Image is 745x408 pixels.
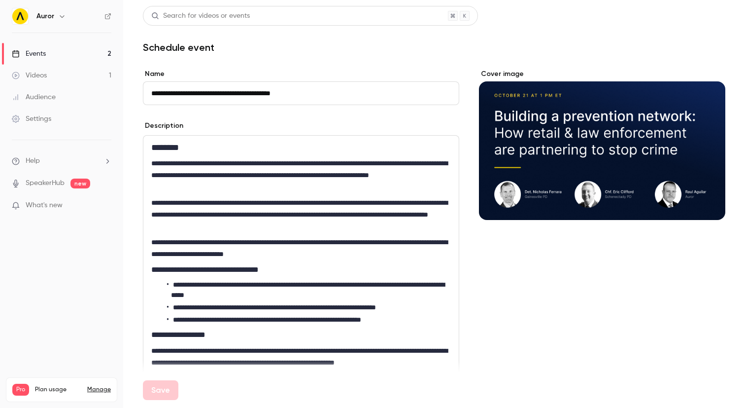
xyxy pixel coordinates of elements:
li: help-dropdown-opener [12,156,111,166]
div: Search for videos or events [151,11,250,21]
span: What's new [26,200,63,211]
div: Videos [12,71,47,80]
label: Cover image [479,69,725,79]
span: Pro [12,384,29,396]
h1: Schedule event [143,41,725,53]
div: Events [12,49,46,59]
h6: Auror [36,11,54,21]
a: SpeakerHub [26,178,65,188]
a: Manage [87,386,111,394]
span: Plan usage [35,386,81,394]
section: description [143,135,459,391]
span: Help [26,156,40,166]
label: Name [143,69,459,79]
span: new [70,179,90,188]
img: Auror [12,8,28,24]
section: Cover image [479,69,725,220]
iframe: Noticeable Trigger [100,201,111,210]
div: editor [143,136,459,390]
label: Description [143,121,183,131]
div: Audience [12,92,56,102]
div: Settings [12,114,51,124]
